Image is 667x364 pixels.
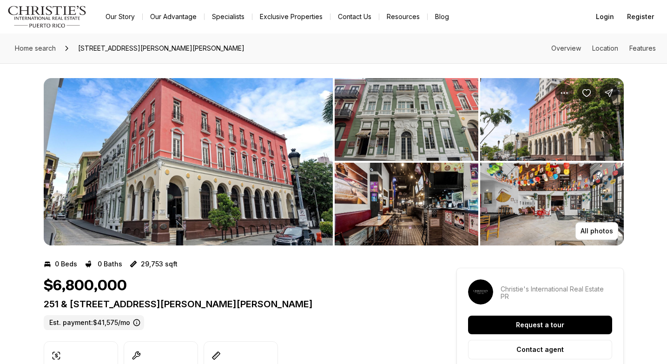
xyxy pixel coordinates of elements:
a: Resources [379,10,427,23]
button: Save Property: 251 & 301 RECINTO SUR & SAN JUSTO [577,84,596,102]
li: 1 of 8 [44,78,333,245]
h1: $6,800,000 [44,277,127,295]
nav: Page section menu [551,45,656,52]
label: Est. payment: $41,575/mo [44,315,144,330]
button: View image gallery [480,163,624,245]
a: Skip to: Features [629,44,656,52]
button: View image gallery [44,78,333,245]
button: Property options [555,84,574,102]
a: Our Story [98,10,142,23]
p: 251 & [STREET_ADDRESS][PERSON_NAME][PERSON_NAME] [44,298,423,310]
li: 2 of 8 [335,78,624,245]
p: All photos [581,227,613,235]
span: [STREET_ADDRESS][PERSON_NAME][PERSON_NAME] [74,41,248,56]
a: Our Advantage [143,10,204,23]
p: Contact agent [516,346,564,353]
button: Login [590,7,620,26]
img: logo [7,6,87,28]
a: Exclusive Properties [252,10,330,23]
span: Login [596,13,614,20]
span: Register [627,13,654,20]
a: Skip to: Location [592,44,618,52]
p: 29,753 sqft [141,260,178,268]
a: Home search [11,41,59,56]
a: Skip to: Overview [551,44,581,52]
div: Listing Photos [44,78,624,245]
p: Christie's International Real Estate PR [501,285,612,300]
button: Request a tour [468,316,612,334]
p: 0 Baths [98,260,122,268]
button: Contact agent [468,340,612,359]
button: Register [621,7,660,26]
span: Home search [15,44,56,52]
p: Request a tour [516,321,564,329]
button: All photos [575,222,618,240]
button: View image gallery [480,78,624,161]
button: Contact Us [330,10,379,23]
a: Blog [428,10,456,23]
button: View image gallery [335,78,478,161]
a: Specialists [205,10,252,23]
button: View image gallery [335,163,478,245]
button: Share Property: 251 & 301 RECINTO SUR & SAN JUSTO [600,84,618,102]
p: 0 Beds [55,260,77,268]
